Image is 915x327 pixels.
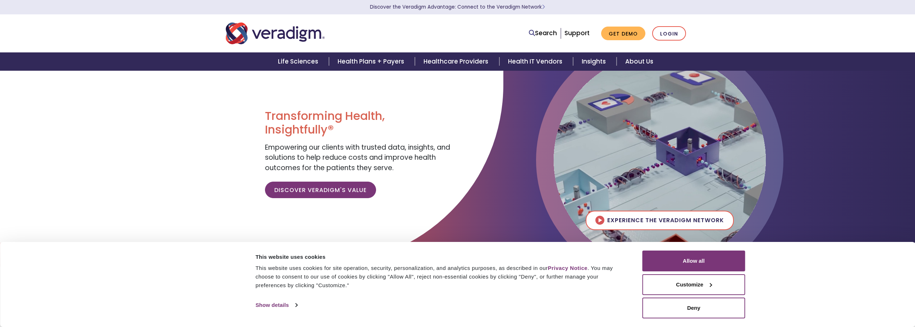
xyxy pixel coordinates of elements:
button: Customize [642,274,745,295]
span: Empowering our clients with trusted data, insights, and solutions to help reduce costs and improv... [265,143,450,173]
a: Login [652,26,686,41]
div: This website uses cookies for site operation, security, personalization, and analytics purposes, ... [256,264,626,290]
a: Privacy Notice [548,265,587,271]
a: Search [529,28,557,38]
h1: Transforming Health, Insightfully® [265,109,452,137]
a: Show details [256,300,297,310]
a: Health Plans + Payers [329,52,415,71]
span: Learn More [542,4,545,10]
a: Support [564,29,590,37]
a: About Us [617,52,662,71]
a: Discover Veradigm's Value [265,182,376,198]
a: Get Demo [601,27,645,41]
a: Insights [573,52,617,71]
button: Allow all [642,251,745,271]
a: Health IT Vendors [499,52,573,71]
div: This website uses cookies [256,253,626,261]
a: Discover the Veradigm Advantage: Connect to the Veradigm NetworkLearn More [370,4,545,10]
a: Healthcare Providers [415,52,499,71]
img: Veradigm logo [226,22,325,45]
button: Deny [642,298,745,318]
a: Life Sciences [269,52,329,71]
